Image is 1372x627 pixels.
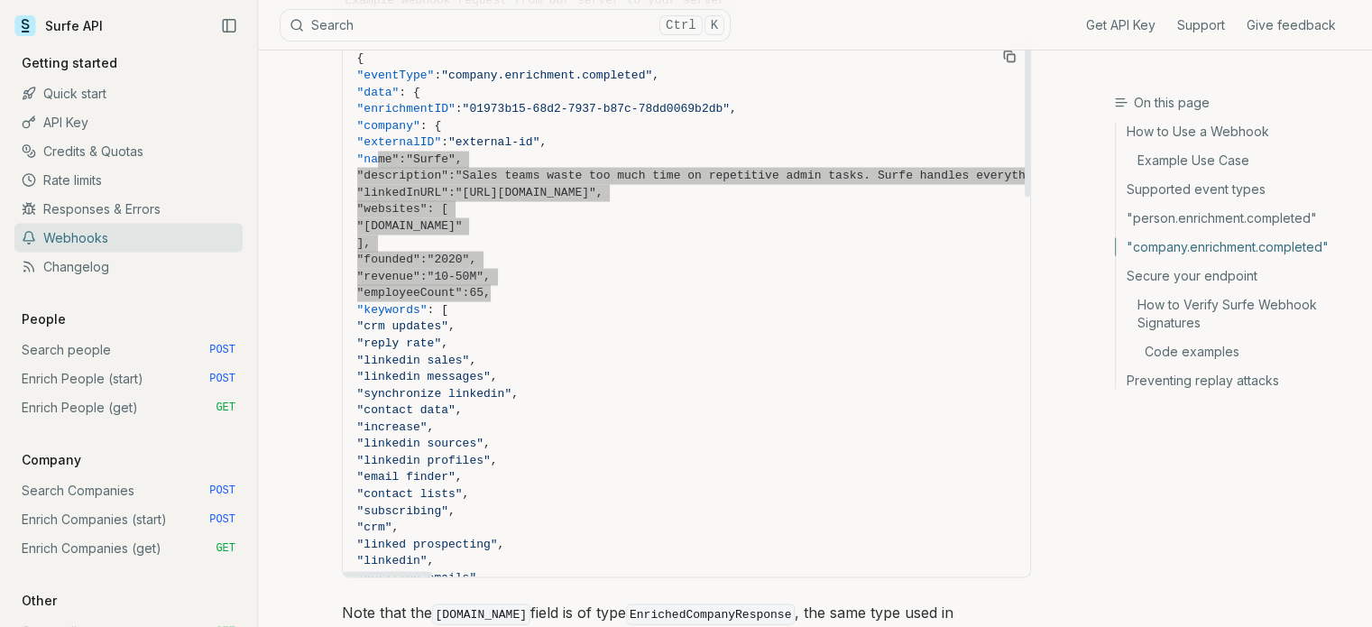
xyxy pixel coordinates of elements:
[14,393,243,422] a: Enrich People (get) GET
[357,69,435,82] span: "eventType"
[626,604,795,625] code: EnrichedCompanyResponse
[357,504,448,518] span: "subscribing"
[428,554,435,567] span: ,
[1116,366,1358,390] a: Preventing replay attacks
[357,521,392,534] span: "crm"
[14,108,243,137] a: API Key
[652,69,659,82] span: ,
[216,541,235,556] span: GET
[357,470,456,484] span: "email finder"
[463,487,470,501] span: ,
[14,592,64,610] p: Other
[1116,175,1358,204] a: Supported event types
[483,270,491,283] span: ,
[483,437,491,450] span: ,
[216,401,235,415] span: GET
[539,135,547,149] span: ,
[357,135,442,149] span: "externalID"
[357,303,428,317] span: "keywords"
[357,286,463,300] span: "employeeCount"
[434,69,441,82] span: :
[14,336,243,364] a: Search people POST
[469,354,476,367] span: ,
[511,387,519,401] span: ,
[14,54,124,72] p: Getting started
[448,135,539,149] span: "external-id"
[357,51,364,65] span: {
[441,337,448,350] span: ,
[428,253,470,266] span: "2020"
[441,69,652,82] span: "company.enrichment.completed"
[469,286,483,300] span: 65
[14,451,88,469] p: Company
[596,186,603,199] span: ,
[357,202,428,216] span: "websites"
[357,169,448,182] span: "description"
[209,484,235,498] span: POST
[357,571,477,585] span: "verified emails"
[476,571,483,585] span: ,
[357,487,463,501] span: "contact lists"
[392,521,400,534] span: ,
[357,337,442,350] span: "reply rate"
[704,15,724,35] kbd: K
[420,270,428,283] span: :
[14,534,243,563] a: Enrich Companies (get) GET
[1116,123,1358,146] a: How to Use a Webhook
[209,372,235,386] span: POST
[14,364,243,393] a: Enrich People (start) POST
[491,370,498,383] span: ,
[357,102,456,115] span: "enrichmentID"
[14,505,243,534] a: Enrich Companies (start) POST
[463,286,470,300] span: :
[399,152,406,166] span: :
[428,303,448,317] span: : [
[14,137,243,166] a: Credits & Quotas
[420,253,428,266] span: :
[357,420,428,434] span: "increase"
[456,403,463,417] span: ,
[483,286,491,300] span: ,
[14,166,243,195] a: Rate limits
[456,186,596,199] span: "[URL][DOMAIN_NAME]"
[1116,290,1358,337] a: How to Verify Surfe Webhook Signatures
[448,186,456,199] span: :
[357,403,456,417] span: "contact data"
[441,135,448,149] span: :
[456,102,463,115] span: :
[357,186,448,199] span: "linkedInURL"
[357,253,420,266] span: "founded"
[469,253,476,266] span: ,
[1114,94,1358,112] h3: On this page
[357,319,448,333] span: "crm updates"
[448,169,456,182] span: :
[1177,16,1225,34] a: Support
[399,86,419,99] span: : {
[996,43,1023,70] button: Copy Text
[428,202,448,216] span: : [
[357,437,483,450] span: "linkedin sources"
[1247,16,1336,34] a: Give feedback
[14,253,243,281] a: Changelog
[428,420,435,434] span: ,
[357,454,491,467] span: "linkedin profiles"
[14,224,243,253] a: Webhooks
[357,554,428,567] span: "linkedin"
[357,387,512,401] span: "synchronize linkedin"
[357,270,420,283] span: "revenue"
[357,119,420,133] span: "company"
[1116,337,1358,366] a: Code examples
[357,370,491,383] span: "linkedin messages"
[1116,204,1358,233] a: "person.enrichment.completed"
[357,86,400,99] span: "data"
[357,538,498,551] span: "linked prospecting"
[420,119,441,133] span: : {
[491,454,498,467] span: ,
[357,354,470,367] span: "linkedin sales"
[659,15,703,35] kbd: Ctrl
[1116,233,1358,262] a: "company.enrichment.completed"
[456,470,463,484] span: ,
[14,195,243,224] a: Responses & Errors
[14,79,243,108] a: Quick start
[14,13,103,40] a: Surfe API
